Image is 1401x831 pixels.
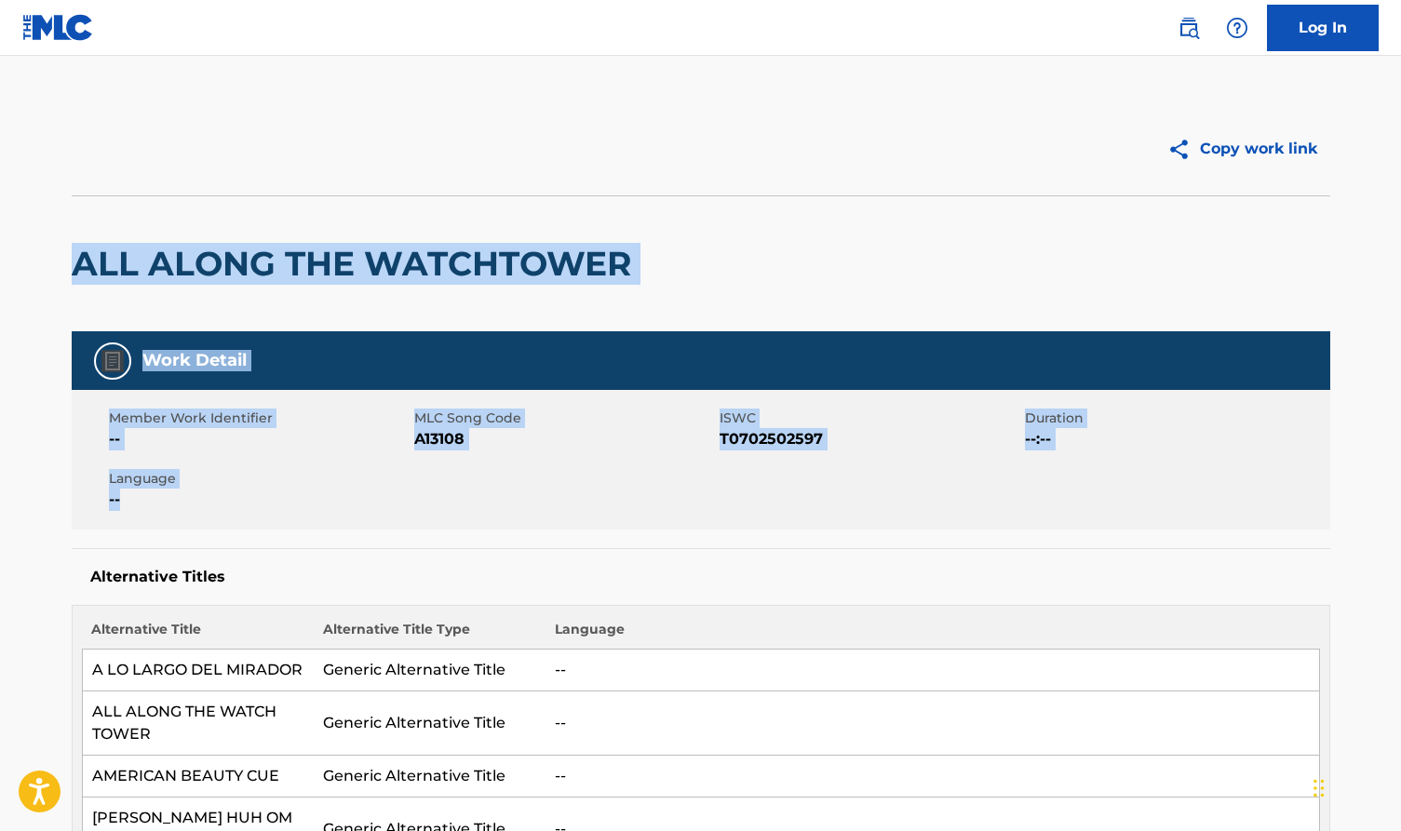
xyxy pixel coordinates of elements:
[314,691,546,756] td: Generic Alternative Title
[546,620,1319,650] th: Language
[414,409,715,428] span: MLC Song Code
[720,428,1020,450] span: T0702502597
[109,469,410,489] span: Language
[101,350,124,372] img: Work Detail
[1178,17,1200,39] img: search
[1308,742,1401,831] iframe: Chat Widget
[314,756,546,797] td: Generic Alternative Title
[1313,760,1325,816] div: Drag
[414,428,715,450] span: A13108
[90,568,1312,586] h5: Alternative Titles
[1025,409,1326,428] span: Duration
[109,428,410,450] span: --
[82,650,314,691] td: A LO LARGO DEL MIRADOR
[1267,5,1379,51] a: Log In
[1025,428,1326,450] span: --:--
[109,489,410,511] span: --
[1170,9,1207,47] a: Public Search
[546,756,1319,797] td: --
[720,409,1020,428] span: ISWC
[82,620,314,650] th: Alternative Title
[109,409,410,428] span: Member Work Identifier
[314,650,546,691] td: Generic Alternative Title
[1167,138,1200,161] img: Copy work link
[82,756,314,797] td: AMERICAN BEAUTY CUE
[82,691,314,756] td: ALL ALONG THE WATCH TOWER
[546,650,1319,691] td: --
[1154,126,1330,172] button: Copy work link
[22,14,94,41] img: MLC Logo
[142,350,247,371] h5: Work Detail
[546,691,1319,756] td: --
[1226,17,1248,39] img: help
[72,243,640,285] h2: ALL ALONG THE WATCHTOWER
[314,620,546,650] th: Alternative Title Type
[1219,9,1256,47] div: Help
